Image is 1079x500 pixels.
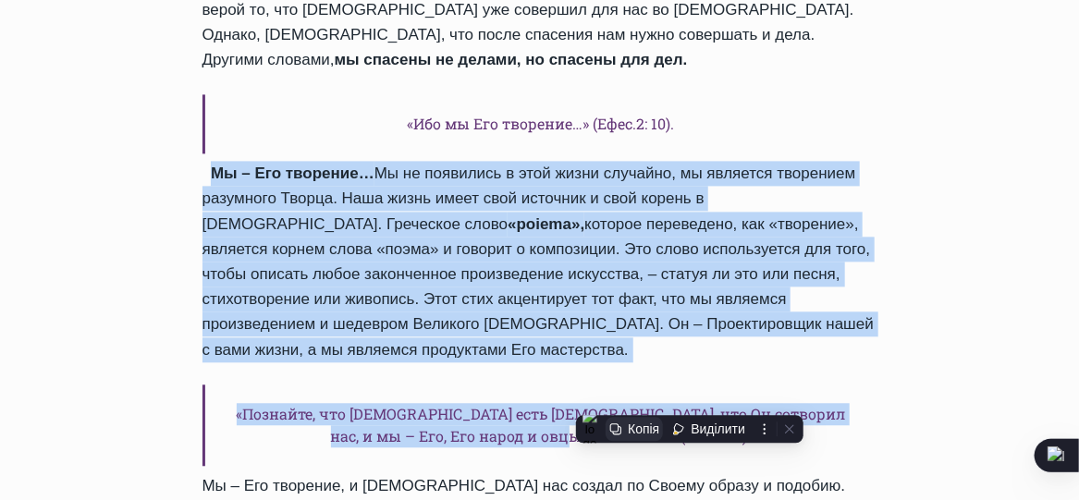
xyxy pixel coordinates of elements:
[202,384,877,466] h6: «Познайте, что [DEMOGRAPHIC_DATA] есть [DEMOGRAPHIC_DATA], что Он сотворил нас, и мы – Его, Его н...
[211,165,374,182] strong: Мы – Его творение…
[202,94,877,153] h6: «Ибо мы Его творение…» (Ефес.2: 10).
[508,215,584,233] strong: «poiema»,
[335,51,688,68] strong: мы спасены не делами, но спасены для дел.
